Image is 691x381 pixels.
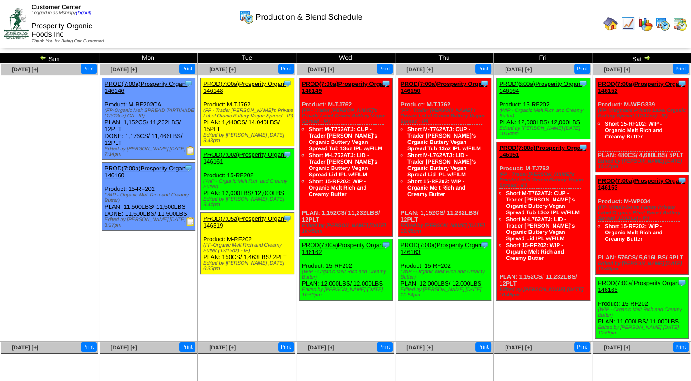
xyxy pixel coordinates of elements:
img: arrowleft.gif [39,54,47,61]
a: [DATE] [+] [209,66,236,73]
img: arrowright.gif [644,54,651,61]
button: Print [377,64,393,74]
img: Tooltip [480,240,489,249]
a: PROD(7:00a)Prosperity Organ-146161 [203,151,286,165]
div: Product: M-TJ762 PLAN: 1,152CS / 11,232LBS / 12PLT [497,142,590,301]
a: Short 15-RF202: WIP - Organic Melt Rich and Creamy Butter [506,242,564,261]
div: Edited by [PERSON_NAME] [DATE] 10:48pm [598,261,688,272]
td: Tue [198,53,296,63]
div: Edited by [PERSON_NAME] [DATE] 10:54pm [499,126,590,137]
img: line_graph.gif [621,16,635,31]
a: [DATE] [+] [406,66,433,73]
td: Sat [592,53,691,63]
button: Print [278,342,294,352]
a: [DATE] [+] [308,344,334,351]
a: Short M-L762ATJ: LID - Trader [PERSON_NAME]'s Organic Buttery Vegan Spread Lid IPL w/FILM [407,152,476,178]
img: Tooltip [579,143,588,152]
a: Short M-T762ATJ: CUP - Trader [PERSON_NAME]'s Organic Buttery Vegan Spread Tub 13oz IPL w/FILM [506,190,580,216]
div: (FP - Trader [PERSON_NAME]'s Private Label Oranic Buttery Vegan Spread - IP) [499,172,590,188]
img: Tooltip [283,150,292,159]
div: Edited by [PERSON_NAME] [DATE] 3:27pm [105,217,195,228]
img: Production Report [186,217,195,226]
div: (FP-Organic Melt SPREAD TARTINADE (12/13oz) CA - IP) [105,108,195,119]
button: Print [377,342,393,352]
a: Short M-T762ATJ: CUP - Trader [PERSON_NAME]'s Organic Buttery Vegan Spread Tub 13oz IPL w/FILM [309,126,382,152]
img: Tooltip [283,79,292,88]
span: Production & Blend Schedule [256,12,363,22]
button: Print [179,64,195,74]
img: Tooltip [184,164,193,173]
td: Thu [395,53,494,63]
div: (FP - Trader [PERSON_NAME]'s Private Label Oranic Buttery Vegan Spread - IP) [302,108,392,124]
a: [DATE] [+] [505,66,532,73]
div: Edited by [PERSON_NAME] [DATE] 10:54pm [401,287,491,298]
div: Product: 15-RF202 PLAN: 12,000LBS / 12,000LBS [497,78,590,139]
a: PROD(7:00a)Prosperity Organ-146150 [401,80,487,94]
a: PROD(7:00a)Prosperity Organ-146153 [598,177,685,191]
a: [DATE] [+] [406,344,433,351]
a: [DATE] [+] [111,66,137,73]
div: Product: M-WEG339 PLAN: 480CS / 4,680LBS / 5PLT [596,78,689,172]
div: Product: M-TJ762 PLAN: 1,152CS / 11,232LBS / 12PLT [300,78,393,237]
span: [DATE] [+] [505,344,532,351]
td: Wed [296,53,395,63]
button: Print [81,64,97,74]
a: [DATE] [+] [209,344,236,351]
a: PROD(7:00a)Prosperity Organ-146160 [105,165,187,179]
img: Tooltip [579,79,588,88]
span: [DATE] [+] [12,66,38,73]
div: (WIP - Organic Melt Rich and Creamy Butter) [302,269,392,280]
img: Tooltip [381,240,390,249]
span: Customer Center [32,4,81,11]
a: Short M-L762ATJ: LID - Trader [PERSON_NAME]'s Organic Buttery Vegan Spread Lid IPL w/FILM [309,152,377,178]
a: Short 15-RF202: WIP - Organic Melt Rich and Creamy Butter [605,121,663,140]
div: Edited by [PERSON_NAME] [DATE] 10:46pm [499,287,590,298]
div: Edited by [PERSON_NAME] [DATE] 6:35pm [203,260,294,271]
a: Short M-L762ATJ: LID - Trader [PERSON_NAME]'s Organic Buttery Vegan Spread Lid IPL w/FILM [506,216,575,242]
button: Print [81,342,97,352]
div: Edited by [PERSON_NAME] [DATE] 10:45pm [401,223,491,234]
a: PROD(7:00a)Prosperity Organ-146163 [401,242,483,255]
a: PROD(7:00a)Prosperity Organ-146151 [499,144,586,158]
div: (WIP - Organic Melt Rich and Creamy Butter) [203,179,294,190]
a: PROD(7:00a)Prosperity Organ-146146 [105,80,187,94]
td: Sun [0,53,99,63]
a: (logout) [76,11,91,16]
div: Edited by [PERSON_NAME] [DATE] 10:55pm [598,325,688,336]
a: [DATE] [+] [111,344,137,351]
span: [DATE] [+] [12,344,38,351]
div: Product: M-RF202 PLAN: 150CS / 1,463LBS / 2PLT [201,213,294,274]
img: Tooltip [283,214,292,223]
a: PROD(7:00a)Prosperity Organ-146152 [598,80,685,94]
td: Mon [99,53,198,63]
a: [DATE] [+] [604,344,630,351]
a: [DATE] [+] [604,66,630,73]
img: calendarprod.gif [655,16,670,31]
button: Print [673,64,689,74]
div: (FP - Trader [PERSON_NAME]'s Private Label Oranic Buttery Vegan Spread - IP) [203,108,294,119]
button: Print [475,64,491,74]
div: Edited by [PERSON_NAME] [DATE] 7:14pm [105,146,195,157]
div: (FP-Organic Melt Rich and Creamy Butter (12/13oz) - IP) [203,243,294,254]
div: (WIP - Organic Melt Rich and Creamy Butter) [105,192,195,203]
button: Print [278,64,294,74]
span: Logged in as Mshippy [32,11,91,16]
a: [DATE] [+] [308,66,334,73]
span: Thank You for Being Our Customer! [32,39,104,44]
div: Product: M-TJ762 PLAN: 1,152CS / 11,232LBS / 12PLT [398,78,491,237]
img: ZoRoCo_Logo(Green%26Foil)%20jpg.webp [4,8,29,39]
div: (FP- Wegmans Private Label Organic Buttery Spread (12/13oz) - IP) [598,108,688,119]
div: Edited by [PERSON_NAME] [DATE] 9:43pm [203,132,294,143]
img: Tooltip [184,79,193,88]
span: Prosperity Organic Foods Inc [32,22,92,38]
